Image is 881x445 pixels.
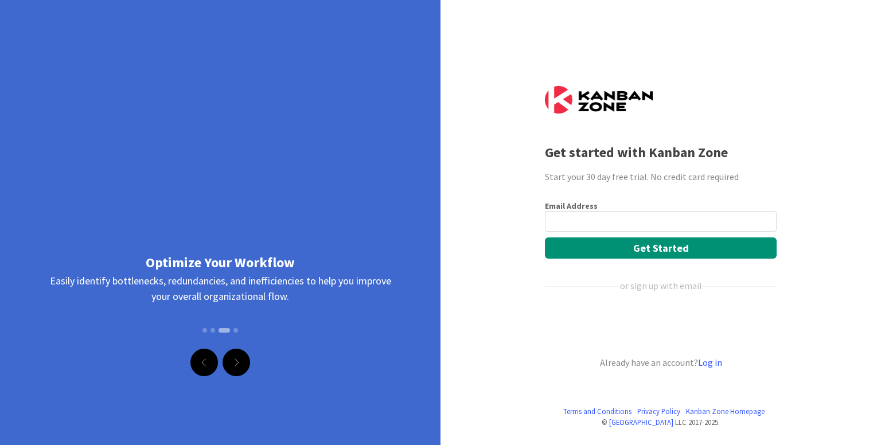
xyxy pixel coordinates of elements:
div: Easily identify bottlenecks, redundancies, and inefficiencies to help you improve your overall or... [40,273,400,348]
a: Log in [698,357,722,368]
div: Start your 30 day free trial. No credit card required [545,170,777,184]
div: © LLC 2017- 2025 . [545,417,777,428]
button: Slide 2 [210,322,215,338]
a: Kanban Zone Homepage [686,406,765,417]
a: Terms and Conditions [563,406,631,417]
button: Get Started [545,237,777,259]
b: Get started with Kanban Zone [545,143,728,161]
a: [GEOGRAPHIC_DATA] [609,417,673,427]
div: or sign up with email [620,279,702,292]
button: Slide 3 [219,328,230,333]
label: Email Address [545,201,598,211]
img: Kanban Zone [545,86,653,114]
button: Slide 4 [233,322,238,338]
a: Privacy Policy [637,406,680,417]
div: Already have an account? [545,356,777,369]
iframe: Sign in with Google Button [539,311,780,337]
button: Slide 1 [202,322,207,338]
div: Optimize Your Workflow [40,252,400,273]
